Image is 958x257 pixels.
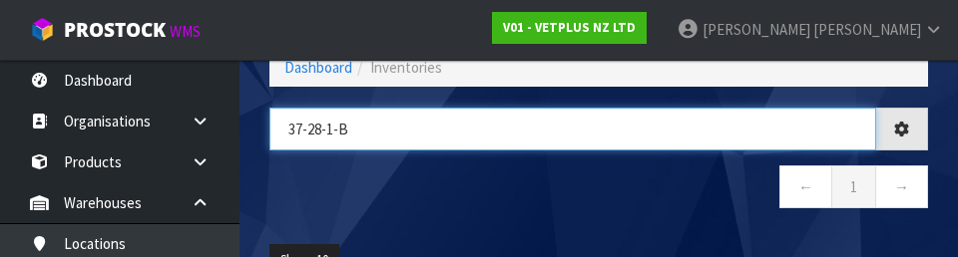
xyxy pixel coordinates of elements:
a: Dashboard [284,58,352,77]
span: ProStock [64,17,166,43]
a: ← [779,165,832,208]
a: → [875,165,928,208]
strong: V01 - VETPLUS NZ LTD [503,19,636,36]
small: WMS [170,22,201,41]
img: cube-alt.png [30,17,55,42]
input: Search inventories [269,108,876,150]
span: [PERSON_NAME] [703,20,810,39]
span: [PERSON_NAME] [813,20,921,39]
a: 1 [831,165,876,208]
span: Inventories [370,58,442,77]
nav: Page navigation [269,165,928,214]
a: V01 - VETPLUS NZ LTD [492,12,647,44]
